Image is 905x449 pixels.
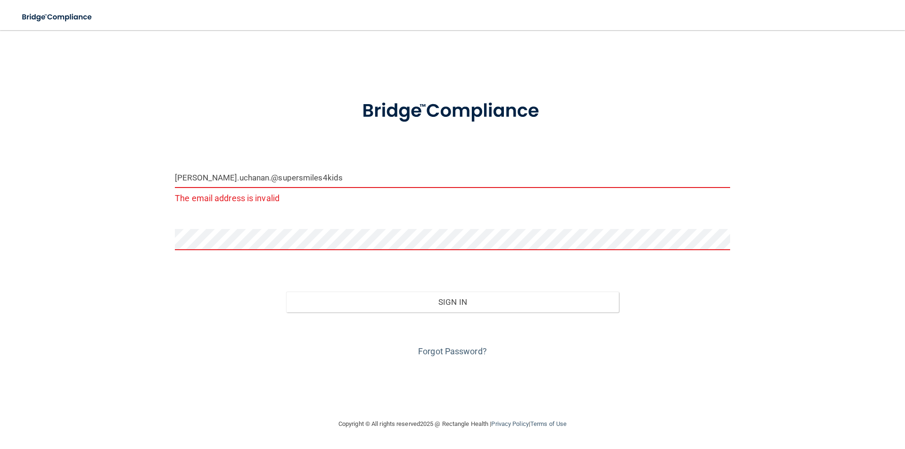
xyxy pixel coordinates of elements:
[343,87,562,136] img: bridge_compliance_login_screen.278c3ca4.svg
[280,409,625,439] div: Copyright © All rights reserved 2025 @ Rectangle Health | |
[418,346,487,356] a: Forgot Password?
[530,420,567,427] a: Terms of Use
[286,292,619,312] button: Sign In
[742,382,894,420] iframe: Drift Widget Chat Controller
[175,167,730,188] input: Email
[175,190,730,206] p: The email address is invalid
[14,8,101,27] img: bridge_compliance_login_screen.278c3ca4.svg
[491,420,528,427] a: Privacy Policy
